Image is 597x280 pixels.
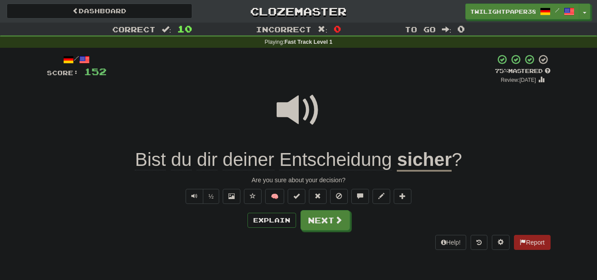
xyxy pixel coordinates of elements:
[555,7,559,13] span: /
[452,149,462,170] span: ?
[471,235,487,250] button: Round history (alt+y)
[442,26,452,33] span: :
[265,189,284,204] button: 🧠
[244,189,262,204] button: Favorite sentence (alt+f)
[135,149,166,170] span: Bist
[7,4,192,19] a: Dashboard
[47,54,106,65] div: /
[394,189,411,204] button: Add to collection (alt+a)
[495,67,551,75] div: Mastered
[177,23,192,34] span: 10
[300,210,350,230] button: Next
[470,8,536,15] span: TwilightPaper3831
[279,149,392,170] span: Entscheidung
[457,23,465,34] span: 0
[223,189,240,204] button: Show image (alt+x)
[373,189,390,204] button: Edit sentence (alt+d)
[256,25,312,34] span: Incorrect
[318,26,327,33] span: :
[203,189,220,204] button: ½
[465,4,579,19] a: TwilightPaper3831 /
[514,235,550,250] button: Report
[397,149,452,172] u: sicher
[84,66,106,77] span: 152
[47,176,551,184] div: Are you sure about your decision?
[309,189,327,204] button: Reset to 0% Mastered (alt+r)
[435,235,467,250] button: Help!
[288,189,305,204] button: Set this sentence to 100% Mastered (alt+m)
[405,25,436,34] span: To go
[330,189,348,204] button: Ignore sentence (alt+i)
[171,149,192,170] span: du
[184,189,220,204] div: Text-to-speech controls
[162,26,171,33] span: :
[223,149,274,170] span: deiner
[285,39,333,45] strong: Fast Track Level 1
[205,4,391,19] a: Clozemaster
[334,23,341,34] span: 0
[501,77,536,83] small: Review: [DATE]
[247,213,296,228] button: Explain
[47,69,79,77] span: Score:
[186,189,203,204] button: Play sentence audio (ctl+space)
[197,149,217,170] span: dir
[351,189,369,204] button: Discuss sentence (alt+u)
[495,67,508,74] span: 75 %
[112,25,156,34] span: Correct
